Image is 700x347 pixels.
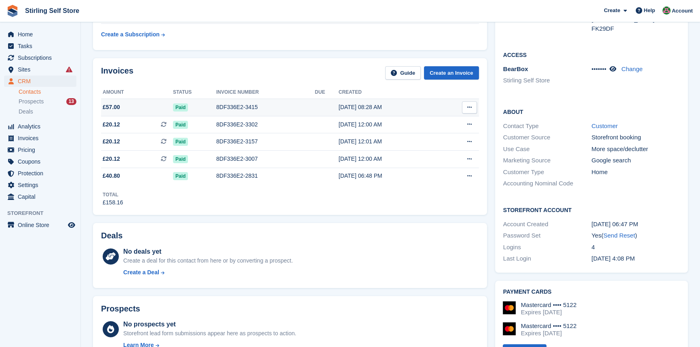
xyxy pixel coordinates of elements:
[216,172,315,180] div: 8DF336E2-2831
[216,137,315,146] div: 8DF336E2-3157
[503,254,592,263] div: Last Login
[103,120,120,129] span: £20.12
[101,304,140,313] h2: Prospects
[591,122,618,129] a: Customer
[591,168,680,177] div: Home
[503,107,680,116] h2: About
[503,220,592,229] div: Account Created
[503,322,516,335] img: Mastercard Logo
[591,243,680,252] div: 4
[4,76,76,87] a: menu
[101,27,165,42] a: Create a Subscription
[173,121,188,129] span: Paid
[216,103,315,111] div: 8DF336E2-3415
[173,138,188,146] span: Paid
[621,65,643,72] a: Change
[503,133,592,142] div: Customer Source
[591,24,680,34] div: FK29DF
[339,172,440,180] div: [DATE] 06:48 PM
[103,198,123,207] div: £158.16
[591,231,680,240] div: Yes
[19,108,33,116] span: Deals
[662,6,670,15] img: Lucy
[18,219,66,231] span: Online Store
[339,103,440,111] div: [DATE] 08:28 AM
[644,6,655,15] span: Help
[385,66,421,80] a: Guide
[591,145,680,154] div: More space/declutter
[4,29,76,40] a: menu
[521,322,577,330] div: Mastercard •••• 5122
[503,65,528,72] span: BearBox
[18,64,66,75] span: Sites
[503,145,592,154] div: Use Case
[4,156,76,167] a: menu
[591,156,680,165] div: Google search
[601,232,637,239] span: ( )
[216,86,315,99] th: Invoice number
[4,179,76,191] a: menu
[503,76,592,85] li: Stirling Self Store
[123,268,293,277] a: Create a Deal
[18,52,66,63] span: Subscriptions
[123,268,159,277] div: Create a Deal
[66,66,72,73] i: Smart entry sync failures have occurred
[4,40,76,52] a: menu
[101,86,173,99] th: Amount
[503,206,680,214] h2: Storefront Account
[503,50,680,59] h2: Access
[103,191,123,198] div: Total
[103,137,120,146] span: £20.12
[4,64,76,75] a: menu
[591,255,635,262] time: 2025-07-26 15:08:25 UTC
[18,29,66,40] span: Home
[19,88,76,96] a: Contacts
[503,301,516,314] img: Mastercard Logo
[521,330,577,337] div: Expires [DATE]
[18,156,66,167] span: Coupons
[4,121,76,132] a: menu
[603,232,635,239] a: Send Reset
[672,7,693,15] span: Account
[18,179,66,191] span: Settings
[123,247,293,257] div: No deals yet
[339,155,440,163] div: [DATE] 12:00 AM
[339,120,440,129] div: [DATE] 12:00 AM
[4,52,76,63] a: menu
[18,191,66,202] span: Capital
[173,103,188,111] span: Paid
[101,231,122,240] h2: Deals
[22,4,82,17] a: Stirling Self Store
[591,220,680,229] div: [DATE] 06:47 PM
[339,137,440,146] div: [DATE] 12:01 AM
[315,86,339,99] th: Due
[101,66,133,80] h2: Invoices
[18,132,66,144] span: Invoices
[123,257,293,265] div: Create a deal for this contact from here or by converting a prospect.
[521,301,577,309] div: Mastercard •••• 5122
[591,133,680,142] div: Storefront booking
[18,76,66,87] span: CRM
[503,168,592,177] div: Customer Type
[521,309,577,316] div: Expires [DATE]
[18,40,66,52] span: Tasks
[103,172,120,180] span: £40.80
[4,132,76,144] a: menu
[7,209,80,217] span: Storefront
[123,329,296,338] div: Storefront lead form submissions appear here as prospects to action.
[173,86,216,99] th: Status
[503,231,592,240] div: Password Set
[18,144,66,156] span: Pricing
[216,155,315,163] div: 8DF336E2-3007
[18,168,66,179] span: Protection
[173,172,188,180] span: Paid
[604,6,620,15] span: Create
[503,243,592,252] div: Logins
[4,144,76,156] a: menu
[503,122,592,131] div: Contact Type
[101,30,160,39] div: Create a Subscription
[503,289,680,295] h2: Payment cards
[6,5,19,17] img: stora-icon-8386f47178a22dfd0bd8f6a31ec36ba5ce8667c1dd55bd0f319d3a0aa187defe.svg
[4,168,76,179] a: menu
[339,86,440,99] th: Created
